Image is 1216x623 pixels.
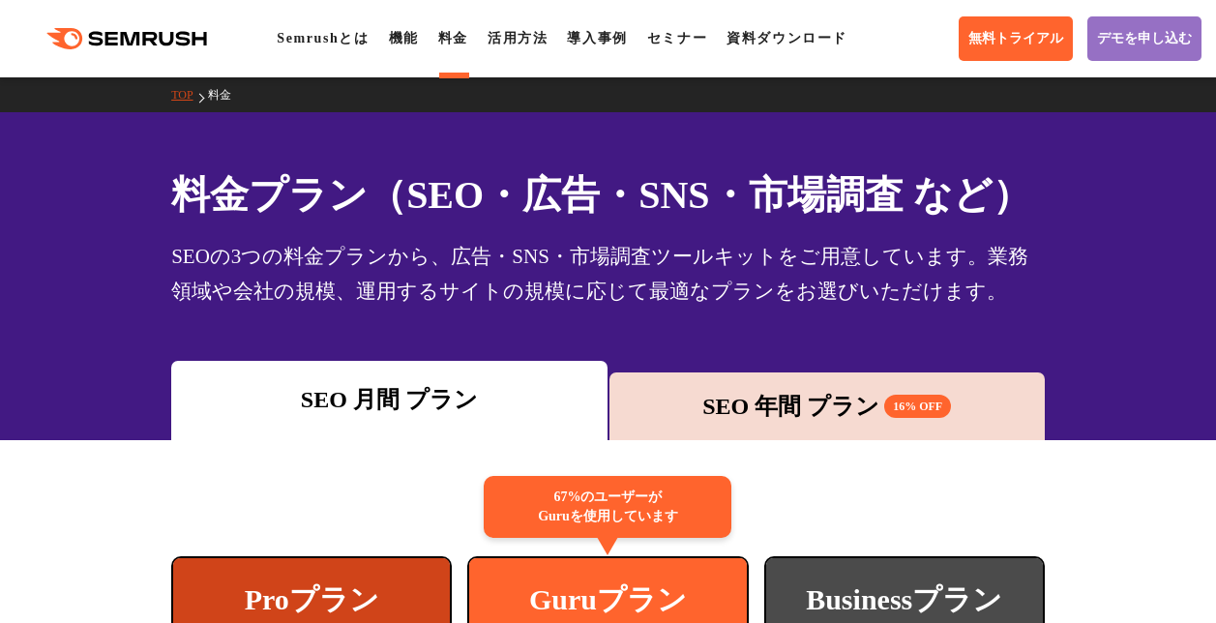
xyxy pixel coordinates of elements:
[727,31,847,45] a: 資料ダウンロード
[277,31,369,45] a: Semrushとは
[181,382,597,417] div: SEO 月間 プラン
[959,16,1073,61] a: 無料トライアル
[619,389,1035,424] div: SEO 年間 プラン
[171,166,1045,223] h1: 料金プラン（SEO・広告・SNS・市場調査 など）
[484,476,731,538] div: 67%のユーザーが Guruを使用しています
[208,88,246,102] a: 料金
[438,31,468,45] a: 料金
[968,30,1063,47] span: 無料トライアル
[1087,16,1201,61] a: デモを申し込む
[567,31,627,45] a: 導入事例
[647,31,707,45] a: セミナー
[171,239,1045,309] div: SEOの3つの料金プランから、広告・SNS・市場調査ツールキットをご用意しています。業務領域や会社の規模、運用するサイトの規模に応じて最適なプランをお選びいただけます。
[171,88,207,102] a: TOP
[488,31,548,45] a: 活用方法
[1097,30,1192,47] span: デモを申し込む
[884,395,951,418] span: 16% OFF
[389,31,419,45] a: 機能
